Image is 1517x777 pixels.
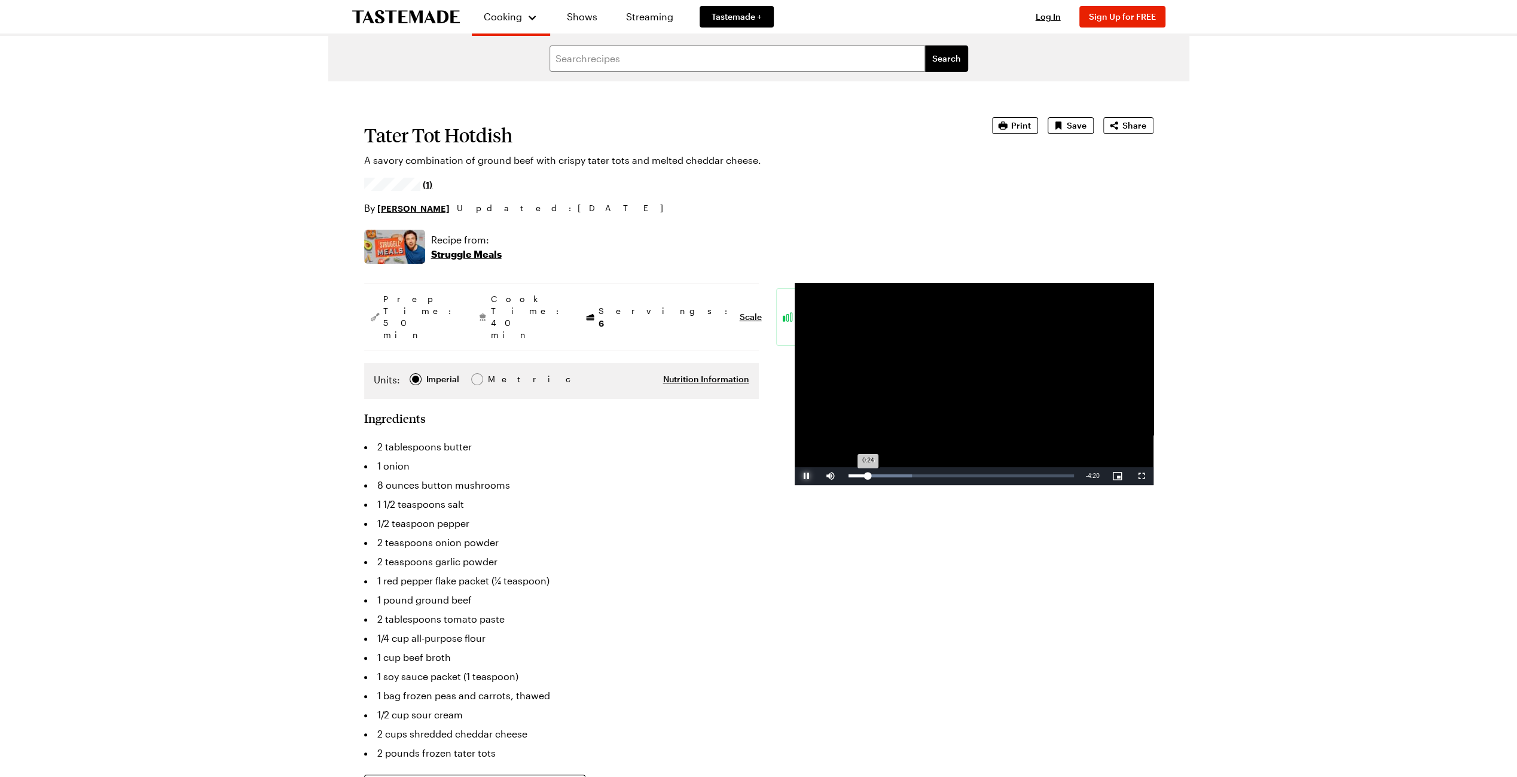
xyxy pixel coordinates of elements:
span: 4:20 [1088,473,1099,479]
span: Search [932,53,961,65]
a: [PERSON_NAME] [377,202,450,215]
li: 1 bag frozen peas and carrots, thawed [364,686,759,705]
div: Metric [488,373,513,386]
div: Imperial Metric [374,373,513,389]
span: Share [1122,120,1146,132]
video-js: Video Player [795,283,1153,485]
li: 1 pound ground beef [364,590,759,610]
a: Recipe from:Struggle Meals [431,233,502,261]
li: 1 red pepper flake packet (¼ teaspoon) [364,571,759,590]
li: 1/4 cup all-purpose flour [364,629,759,648]
p: By [364,201,450,215]
button: Share [1103,117,1153,134]
span: Imperial [426,373,460,386]
span: Servings: [599,305,734,330]
button: Picture-in-Picture [1106,467,1130,485]
button: Nutrition Information [663,373,749,385]
li: 2 teaspoons onion powder [364,533,759,552]
span: Save [1067,120,1086,132]
span: Tastemade + [712,11,762,23]
span: Cooking [484,11,522,22]
a: 5/5 stars from 1 reviews [364,179,433,189]
span: Print [1011,120,1031,132]
button: Sign Up for FREE [1079,6,1165,28]
button: Pause [795,467,819,485]
span: Metric [488,373,514,386]
button: Mute [819,467,843,485]
span: (1) [423,178,432,190]
li: 1 cup beef broth [364,648,759,667]
li: 2 teaspoons garlic powder [364,552,759,571]
button: Scale [740,311,762,323]
a: To Tastemade Home Page [352,10,460,24]
h1: Tater Tot Hotdish [364,124,959,146]
span: Sign Up for FREE [1089,11,1156,22]
li: 1 onion [364,456,759,476]
button: Print [992,117,1038,134]
li: 2 pounds frozen tater tots [364,744,759,763]
li: 1 1/2 teaspoons salt [364,495,759,514]
p: A savory combination of ground beef with crispy tater tots and melted cheddar cheese. [364,153,959,167]
div: Imperial [426,373,459,386]
span: Cook Time: 40 min [491,293,565,341]
p: Recipe from: [431,233,502,247]
button: filters [925,45,968,72]
li: 1 soy sauce packet (1 teaspoon) [364,667,759,686]
button: Save recipe [1048,117,1094,134]
p: Struggle Meals [431,247,502,261]
span: 6 [599,317,604,328]
button: Cooking [484,5,538,29]
a: Tastemade + [700,6,774,28]
li: 1/2 teaspoon pepper [364,514,759,533]
span: Prep Time: 50 min [383,293,457,341]
label: Units: [374,373,400,387]
li: 2 tablespoons tomato paste [364,610,759,629]
li: 2 tablespoons butter [364,437,759,456]
li: 1/2 cup sour cream [364,705,759,724]
li: 8 ounces button mushrooms [364,476,759,495]
div: Progress Bar [848,474,1074,477]
span: Log In [1036,11,1061,22]
li: 2 cups shredded cheddar cheese [364,724,759,744]
button: Fullscreen [1130,467,1153,485]
img: Show where recipe is used [364,230,425,264]
span: - [1086,473,1088,479]
span: Updated : [DATE] [457,202,675,215]
h2: Ingredients [364,411,426,425]
button: Log In [1024,11,1072,23]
